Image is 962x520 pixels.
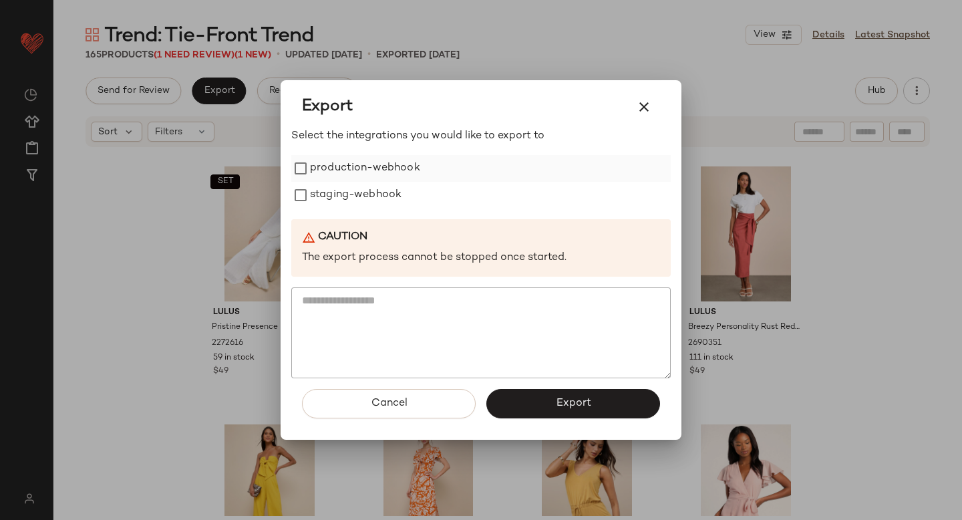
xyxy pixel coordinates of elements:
[310,155,420,182] label: production-webhook
[555,397,591,410] span: Export
[318,230,367,245] b: Caution
[302,96,353,118] span: Export
[302,251,660,266] p: The export process cannot be stopped once started.
[486,389,660,418] button: Export
[310,182,402,209] label: staging-webhook
[370,397,407,410] span: Cancel
[302,389,476,418] button: Cancel
[291,128,671,144] p: Select the integrations you would like to export to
